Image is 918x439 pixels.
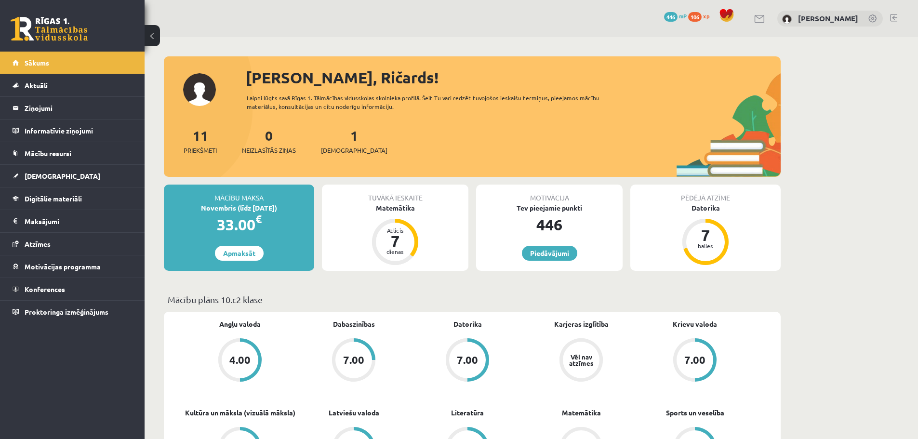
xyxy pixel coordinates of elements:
a: Ziņojumi [13,97,133,119]
a: 7.00 [411,338,524,384]
span: Priekšmeti [184,146,217,155]
a: 7.00 [297,338,411,384]
legend: Informatīvie ziņojumi [25,120,133,142]
img: Ričards Miezītis [782,14,792,24]
a: Apmaksāt [215,246,264,261]
a: Aktuāli [13,74,133,96]
span: Aktuāli [25,81,48,90]
span: mP [679,12,687,20]
div: 7.00 [684,355,705,365]
span: Neizlasītās ziņas [242,146,296,155]
div: Atlicis [381,227,410,233]
a: Motivācijas programma [13,255,133,278]
a: Matemātika [562,408,601,418]
div: 7 [691,227,720,243]
a: 106 xp [688,12,714,20]
a: Sports un veselība [666,408,724,418]
a: Maksājumi [13,210,133,232]
a: Mācību resursi [13,142,133,164]
span: 106 [688,12,702,22]
div: Vēl nav atzīmes [568,354,595,366]
a: [DEMOGRAPHIC_DATA] [13,165,133,187]
div: 4.00 [229,355,251,365]
a: Informatīvie ziņojumi [13,120,133,142]
span: Digitālie materiāli [25,194,82,203]
a: Latviešu valoda [329,408,379,418]
span: Atzīmes [25,239,51,248]
a: Datorika 7 balles [630,203,781,266]
a: Sākums [13,52,133,74]
span: Mācību resursi [25,149,71,158]
div: Pēdējā atzīme [630,185,781,203]
a: Piedāvājumi [522,246,577,261]
a: 0Neizlasītās ziņas [242,127,296,155]
a: 4.00 [183,338,297,384]
a: Dabaszinības [333,319,375,329]
a: Konferences [13,278,133,300]
a: Angļu valoda [219,319,261,329]
a: [PERSON_NAME] [798,13,858,23]
div: Datorika [630,203,781,213]
div: dienas [381,249,410,254]
div: Motivācija [476,185,623,203]
a: Digitālie materiāli [13,187,133,210]
a: 1[DEMOGRAPHIC_DATA] [321,127,387,155]
div: Novembris (līdz [DATE]) [164,203,314,213]
a: Atzīmes [13,233,133,255]
a: 7.00 [638,338,752,384]
p: Mācību plāns 10.c2 klase [168,293,777,306]
div: 7.00 [343,355,364,365]
div: 7.00 [457,355,478,365]
a: Krievu valoda [673,319,717,329]
div: Tev pieejamie punkti [476,203,623,213]
span: Proktoringa izmēģinājums [25,307,108,316]
a: Rīgas 1. Tālmācības vidusskola [11,17,88,41]
span: [DEMOGRAPHIC_DATA] [321,146,387,155]
span: 446 [664,12,678,22]
a: Proktoringa izmēģinājums [13,301,133,323]
div: 7 [381,233,410,249]
legend: Ziņojumi [25,97,133,119]
div: balles [691,243,720,249]
span: Sākums [25,58,49,67]
div: Tuvākā ieskaite [322,185,468,203]
span: Konferences [25,285,65,293]
legend: Maksājumi [25,210,133,232]
div: Laipni lūgts savā Rīgas 1. Tālmācības vidusskolas skolnieka profilā. Šeit Tu vari redzēt tuvojošo... [247,93,617,111]
div: Mācību maksa [164,185,314,203]
div: 446 [476,213,623,236]
div: [PERSON_NAME], Ričards! [246,66,781,89]
div: 33.00 [164,213,314,236]
a: Kultūra un māksla (vizuālā māksla) [185,408,295,418]
a: Karjeras izglītība [554,319,609,329]
span: Motivācijas programma [25,262,101,271]
a: Datorika [453,319,482,329]
div: Matemātika [322,203,468,213]
a: Literatūra [451,408,484,418]
span: xp [703,12,709,20]
a: 446 mP [664,12,687,20]
span: € [255,212,262,226]
a: Matemātika Atlicis 7 dienas [322,203,468,266]
span: [DEMOGRAPHIC_DATA] [25,172,100,180]
a: Vēl nav atzīmes [524,338,638,384]
a: 11Priekšmeti [184,127,217,155]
